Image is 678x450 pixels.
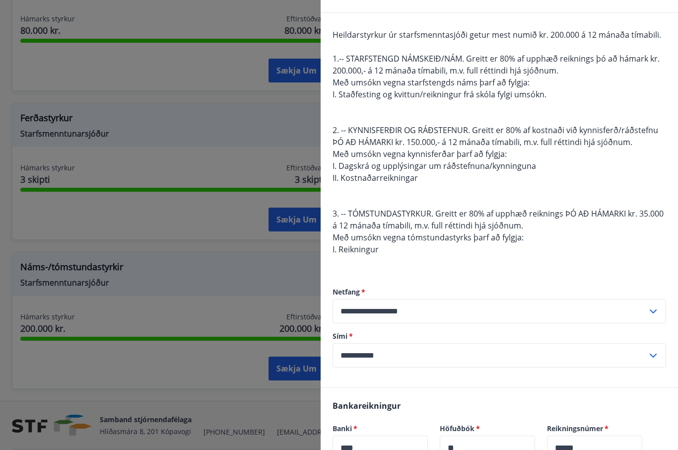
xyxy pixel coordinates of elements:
span: Bankareikningur [333,400,401,411]
span: Með umsókn vegna starfstengds náms þarf að fylgja: [333,77,530,88]
span: I. Reikningur [333,244,379,255]
span: I. Dagskrá og upplýsingar um ráðstefnuna/kynninguna [333,160,536,171]
label: Netfang [333,287,666,297]
span: Heildarstyrkur úr starfsmenntasjóði getur mest numið kr. 200.000 á 12 mánaða tímabili. [333,29,661,40]
span: II. Kostnaðarreikningar [333,172,418,183]
span: Með umsókn vegna tómstundastyrks þarf að fylgja: [333,232,524,243]
label: Reikningsnúmer [547,424,642,434]
span: 1.-- STARFSTENGD NÁMSKEIÐ/NÁM. Greitt er 80% af upphæð reiknings þó að hámark kr. 200.000,- á 12 ... [333,53,660,76]
span: 3. -- TÓMSTUNDASTYRKUR. Greitt er 80% af upphæð reiknings ÞÓ AÐ HÁMARKI kr. 35.000 á 12 mánaða tí... [333,208,664,231]
span: 2. -- KYNNISFERÐIR OG RÁÐSTEFNUR. Greitt er 80% af kostnaði við kynnisferð/ráðstefnu ÞÓ AÐ HÁMARK... [333,125,658,148]
label: Sími [333,331,666,341]
span: I. Staðfesting og kvittun/reikningur frá skóla fylgi umsókn. [333,89,546,100]
label: Höfuðbók [440,424,535,434]
span: Með umsókn vegna kynnisferðar þarf að fylgja: [333,149,507,159]
label: Banki [333,424,428,434]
